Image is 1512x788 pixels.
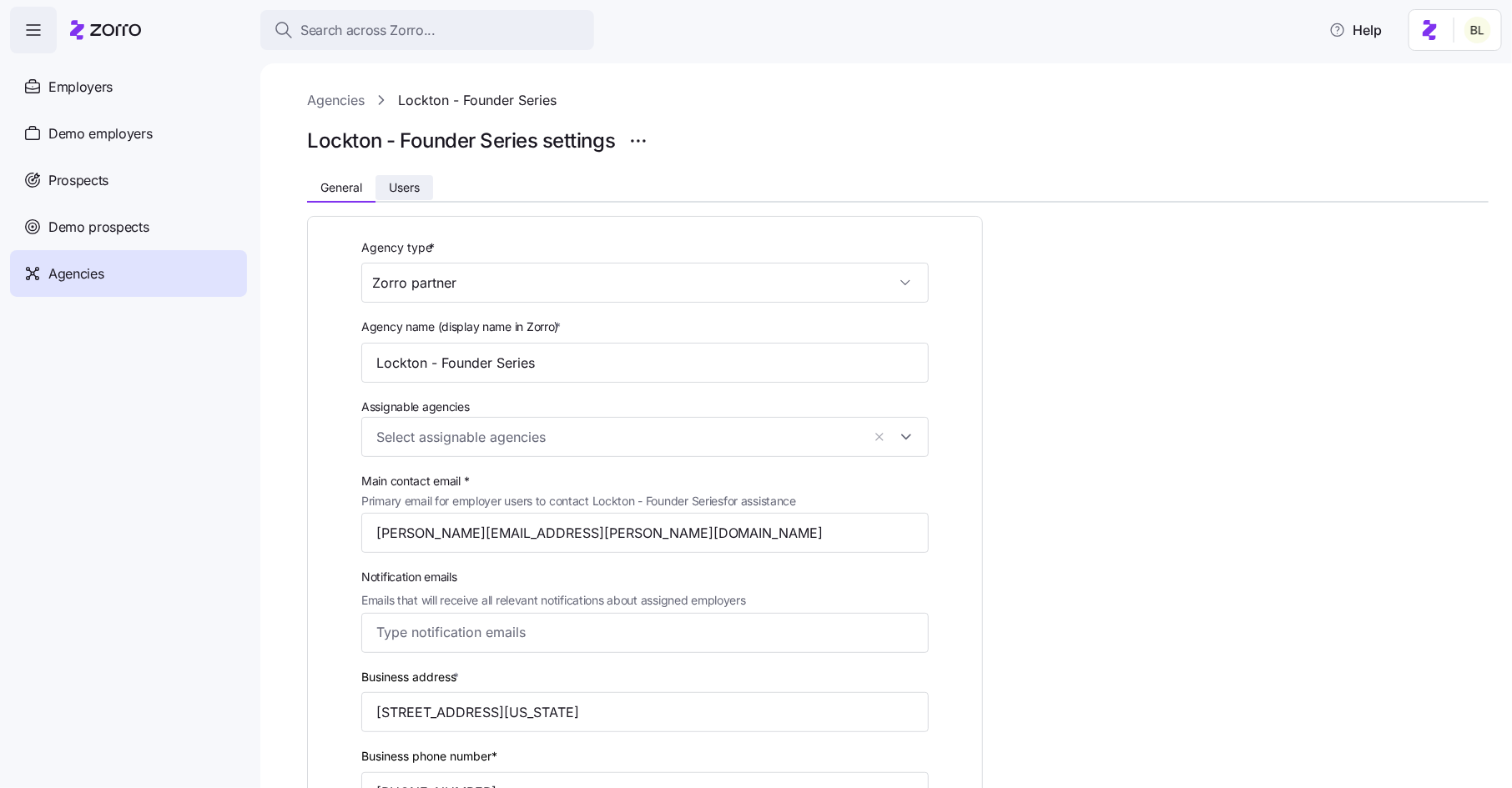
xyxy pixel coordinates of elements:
[361,238,438,257] label: Agency type
[10,250,247,297] a: Agencies
[361,318,558,336] span: Agency name (display name in Zorro)
[361,747,497,765] label: Business phone number*
[361,692,929,732] input: Agency business address
[376,426,861,448] input: Select assignable agencies
[1464,17,1491,43] img: 2fabda6663eee7a9d0b710c60bc473af
[48,170,108,191] span: Prospects
[1329,20,1382,40] span: Help
[361,472,796,490] span: Main contact email *
[320,182,362,193] span: General
[10,157,247,203] a: Prospects
[307,90,365,111] a: Agencies
[389,182,420,193] span: Users
[361,591,746,610] span: Emails that will receive all relevant notifications about assigned employers
[361,492,796,510] span: Primary email for employer users to contact Lockton - Founder Series for assistance
[48,123,153,144] span: Demo employers
[48,77,113,98] span: Employers
[361,513,929,553] input: Type contact email
[398,90,557,111] a: Lockton - Founder Series
[361,343,929,383] input: Type agency name
[300,20,436,41] span: Search across Zorro...
[48,264,103,284] span: Agencies
[1316,13,1395,47] button: Help
[361,399,470,415] span: Assignable agencies
[260,10,594,50] button: Search across Zorro...
[361,668,462,686] label: Business address
[48,217,149,238] span: Demo prospects
[10,63,247,110] a: Employers
[307,128,615,153] h1: Lockton - Founder Series settings
[361,263,929,303] input: Select agency type
[376,621,883,643] input: Type notification emails
[10,203,247,250] a: Demo prospects
[361,568,746,586] span: Notification emails
[10,110,247,157] a: Demo employers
